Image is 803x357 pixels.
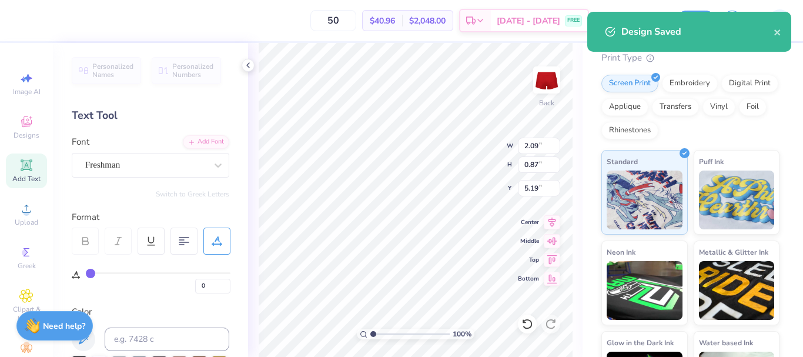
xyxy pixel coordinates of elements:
span: Add Text [12,174,41,183]
span: Greek [18,261,36,271]
span: Clipart & logos [6,305,47,323]
div: Vinyl [702,98,735,116]
span: $2,048.00 [409,15,446,27]
span: [DATE] - [DATE] [497,15,560,27]
img: Neon Ink [607,261,682,320]
div: Design Saved [621,25,774,39]
div: Digital Print [721,75,778,92]
button: Switch to Greek Letters [156,189,229,199]
span: 100 % [453,329,471,339]
div: Color [72,305,229,319]
span: Personalized Numbers [172,62,214,79]
span: Image AI [13,87,41,96]
span: Bottom [518,275,539,283]
img: Metallic & Glitter Ink [699,261,775,320]
span: Top [518,256,539,264]
span: Metallic & Glitter Ink [699,246,768,258]
input: Untitled Design [613,9,670,32]
span: Personalized Names [92,62,134,79]
span: Glow in the Dark Ink [607,336,674,349]
div: Applique [601,98,648,116]
div: Back [539,98,554,108]
span: Puff Ink [699,155,724,168]
span: FREE [567,16,580,25]
input: – – [310,10,356,31]
strong: Need help? [43,321,85,332]
span: Standard [607,155,638,168]
span: Upload [15,218,38,227]
span: Water based Ink [699,336,753,349]
span: Middle [518,237,539,245]
div: Text Tool [72,108,229,124]
span: Center [518,218,539,226]
button: close [774,25,782,39]
input: e.g. 7428 c [105,328,229,351]
div: Screen Print [601,75,658,92]
div: Rhinestones [601,122,658,139]
span: Neon Ink [607,246,635,258]
img: Back [535,68,558,92]
div: Foil [739,98,767,116]
span: $40.96 [370,15,395,27]
div: Add Font [183,135,229,149]
img: Puff Ink [699,171,775,229]
img: Standard [607,171,682,229]
label: Font [72,135,89,149]
div: Format [72,211,230,224]
div: Transfers [652,98,699,116]
div: Embroidery [662,75,718,92]
span: Designs [14,131,39,140]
